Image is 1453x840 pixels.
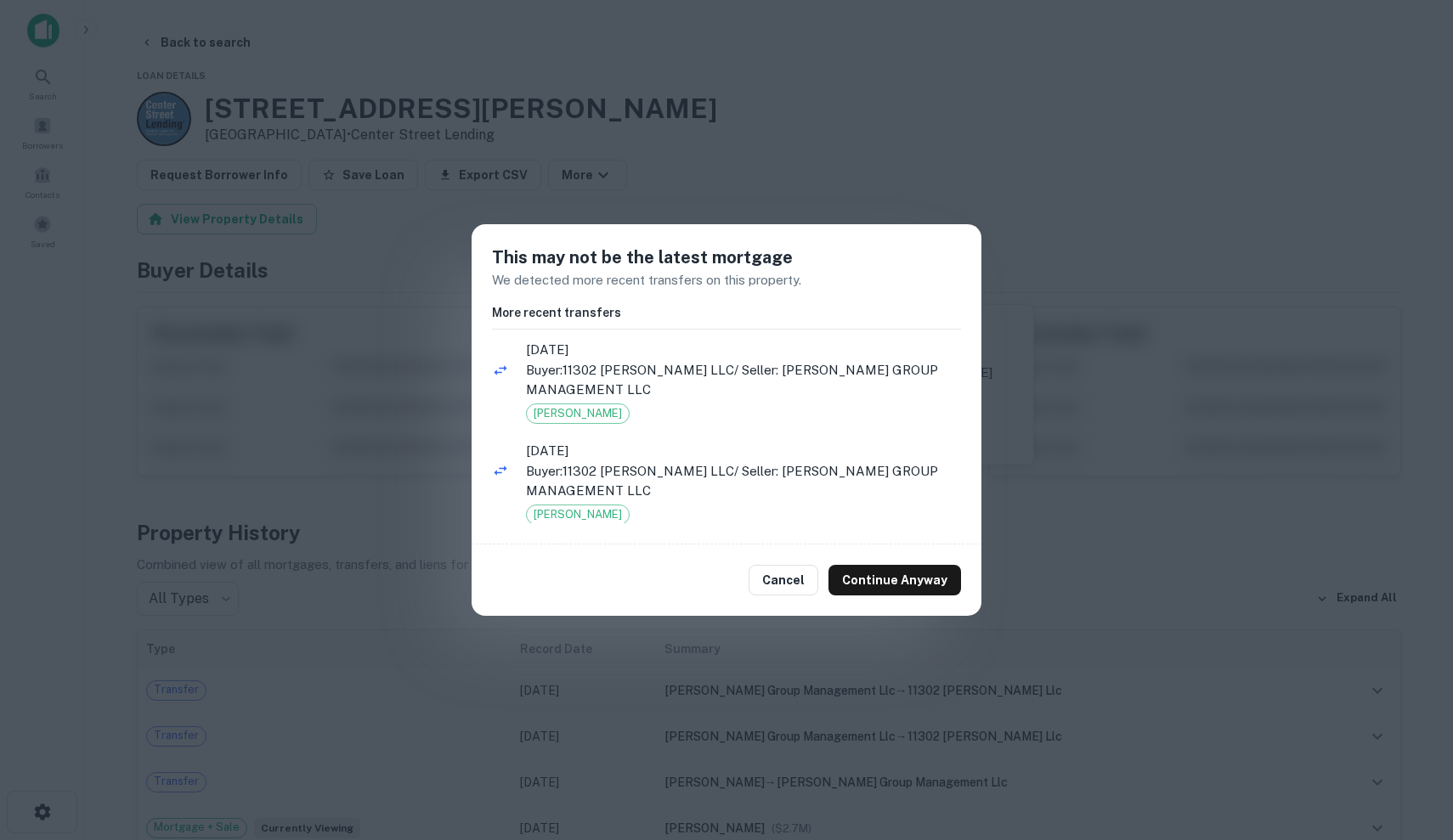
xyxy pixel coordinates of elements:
h5: This may not be the latest mortgage [492,245,961,270]
h6: More recent transfers [492,303,961,322]
div: Grant Deed [526,505,630,525]
p: We detected more recent transfers on this property. [492,270,961,290]
iframe: Chat Widget [1368,704,1453,786]
span: [PERSON_NAME] [527,506,629,523]
button: Cancel [749,565,818,595]
div: Grant Deed [526,403,630,424]
span: [DATE] [526,340,961,360]
p: Buyer: 11302 [PERSON_NAME] LLC / Seller: [PERSON_NAME] GROUP MANAGEMENT LLC [526,461,961,501]
button: Continue Anyway [828,565,961,595]
p: Buyer: 11302 [PERSON_NAME] LLC / Seller: [PERSON_NAME] GROUP MANAGEMENT LLC [526,360,961,400]
span: [PERSON_NAME] [527,405,629,422]
span: [DATE] [526,441,961,461]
